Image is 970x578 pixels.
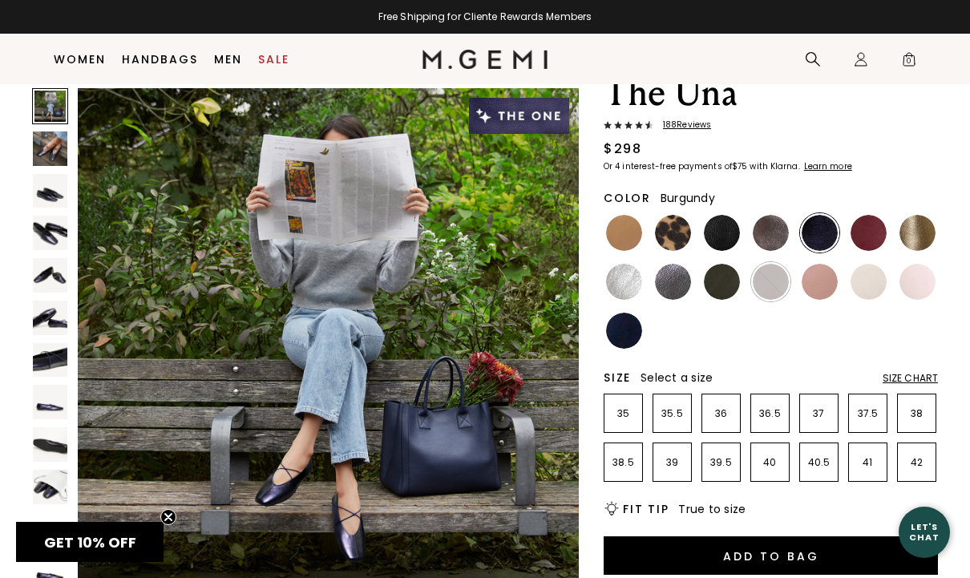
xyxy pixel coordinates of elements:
[33,131,67,166] img: The Una
[33,427,67,462] img: The Una
[702,456,740,469] p: 39.5
[653,407,691,420] p: 35.5
[604,139,641,159] div: $298
[422,50,548,69] img: M.Gemi
[54,53,106,66] a: Women
[753,264,789,300] img: Chocolate
[623,503,669,515] h2: Fit Tip
[604,371,631,384] h2: Size
[678,501,746,517] span: True to size
[704,264,740,300] img: Military
[33,385,67,419] img: The Una
[800,407,838,420] p: 37
[732,160,747,172] klarna-placement-style-amount: $75
[653,120,711,130] span: 188 Review s
[704,215,740,251] img: Black
[160,509,176,525] button: Close teaser
[899,522,950,542] div: Let's Chat
[604,71,938,115] h1: The Una
[33,512,67,547] img: The Una
[901,55,917,71] span: 0
[604,160,732,172] klarna-placement-style-body: Or 4 interest-free payments of
[753,215,789,251] img: Cocoa
[33,470,67,504] img: The Una
[751,456,789,469] p: 40
[800,456,838,469] p: 40.5
[899,264,936,300] img: Ballerina Pink
[33,258,67,293] img: The Una
[804,160,852,172] klarna-placement-style-cta: Learn more
[750,160,802,172] klarna-placement-style-body: with Klarna
[122,53,198,66] a: Handbags
[851,264,887,300] img: Ecru
[655,215,691,251] img: Leopard Print
[258,53,289,66] a: Sale
[849,407,887,420] p: 37.5
[851,215,887,251] img: Burgundy
[604,536,938,575] button: Add to Bag
[33,301,67,335] img: The Una
[604,120,938,133] a: 188Reviews
[16,522,164,562] div: GET 10% OFFClose teaser
[653,456,691,469] p: 39
[802,215,838,251] img: Midnight Blue
[802,264,838,300] img: Antique Rose
[606,215,642,251] img: Light Tan
[214,53,242,66] a: Men
[33,216,67,250] img: The Una
[655,264,691,300] img: Gunmetal
[641,370,713,386] span: Select a size
[33,343,67,378] img: The Una
[604,192,651,204] h2: Color
[899,215,936,251] img: Gold
[33,174,67,208] img: The Una
[898,407,936,420] p: 38
[606,264,642,300] img: Silver
[751,407,789,420] p: 36.5
[849,456,887,469] p: 41
[702,407,740,420] p: 36
[44,532,136,552] span: GET 10% OFF
[898,456,936,469] p: 42
[604,456,642,469] p: 38.5
[604,407,642,420] p: 35
[606,313,642,349] img: Navy
[883,372,938,385] div: Size Chart
[661,190,715,206] span: Burgundy
[802,162,852,172] a: Learn more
